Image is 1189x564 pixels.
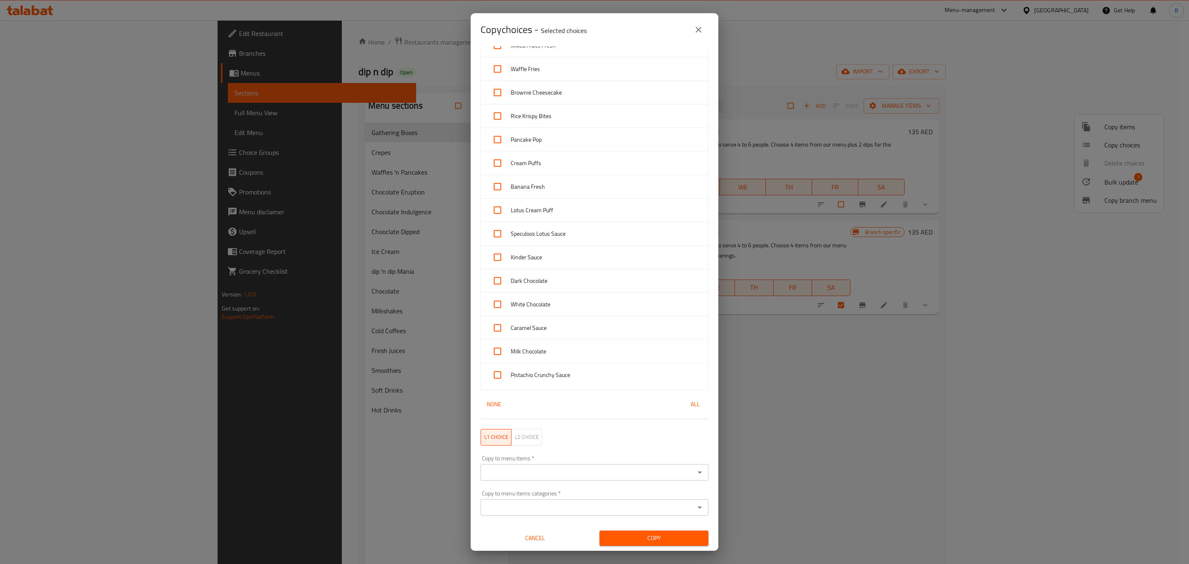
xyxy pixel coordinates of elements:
span: Caramel Sauce [511,323,701,333]
span: Rice Krispy Bites [511,111,701,121]
button: L2 choice [511,429,542,446]
button: Copy [599,531,708,546]
span: Mixed Fruits Fresh [511,40,701,51]
span: L2 choice [515,432,539,442]
span: White Chocolate [511,299,701,310]
span: All [685,399,705,410]
p: Selected choices [541,26,587,36]
span: Cream Puffs [511,158,701,168]
span: Dark Chocolate [511,276,701,286]
span: Banana Fresh [511,182,701,192]
span: Pistachio Crunchy Sauce [511,370,701,380]
button: All [682,397,708,412]
button: Open [694,467,706,478]
button: Open [694,502,706,513]
span: Cancel [484,533,586,543]
span: Brownie Cheesecake [511,88,701,98]
button: L1 choice [481,429,512,446]
span: Speculoos Lotus Sauce [511,229,701,239]
span: Pancake Pop [511,135,701,145]
span: Milk Chocolate [511,346,701,357]
button: close [689,20,708,40]
button: Cancel [481,531,590,546]
span: Kinder Sauce [511,252,701,263]
span: Waffle Fries [511,64,701,74]
span: Copy choices - [481,20,587,39]
span: L1 choice [484,432,508,442]
div: choice level [481,429,542,446]
span: Copy [606,533,702,543]
span: None [484,399,504,410]
span: Lotus Cream Puff [511,205,701,216]
button: None [481,397,507,412]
